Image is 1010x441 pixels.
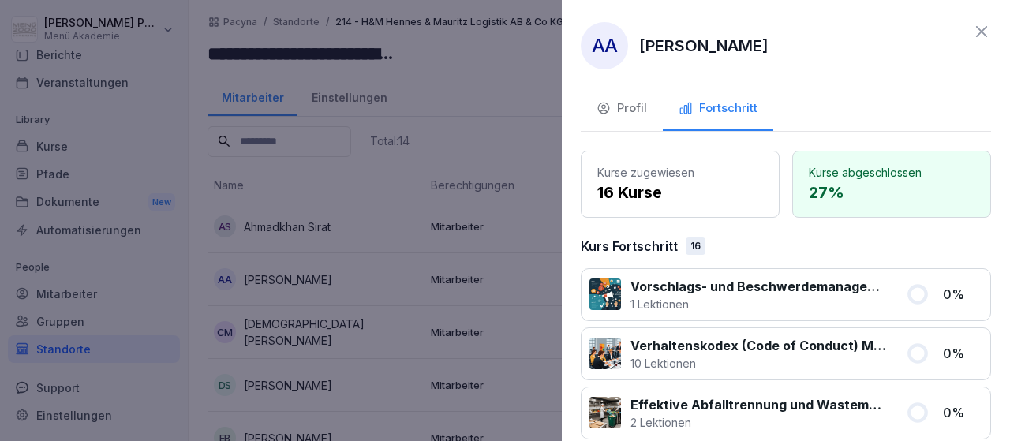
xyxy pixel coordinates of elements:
[663,88,773,131] button: Fortschritt
[581,22,628,69] div: AA
[679,99,757,118] div: Fortschritt
[581,88,663,131] button: Profil
[639,34,769,58] p: [PERSON_NAME]
[809,164,974,181] p: Kurse abgeschlossen
[581,237,678,256] p: Kurs Fortschritt
[597,99,647,118] div: Profil
[943,344,982,363] p: 0 %
[597,164,763,181] p: Kurse zugewiesen
[630,414,887,431] p: 2 Lektionen
[943,285,982,304] p: 0 %
[630,296,887,312] p: 1 Lektionen
[630,336,887,355] p: Verhaltenskodex (Code of Conduct) Menü 2000
[943,403,982,422] p: 0 %
[597,181,763,204] p: 16 Kurse
[809,181,974,204] p: 27 %
[630,355,887,372] p: 10 Lektionen
[630,395,887,414] p: Effektive Abfalltrennung und Wastemanagement im Catering
[630,277,887,296] p: Vorschlags- und Beschwerdemanagement bei Menü 2000
[686,237,705,255] div: 16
